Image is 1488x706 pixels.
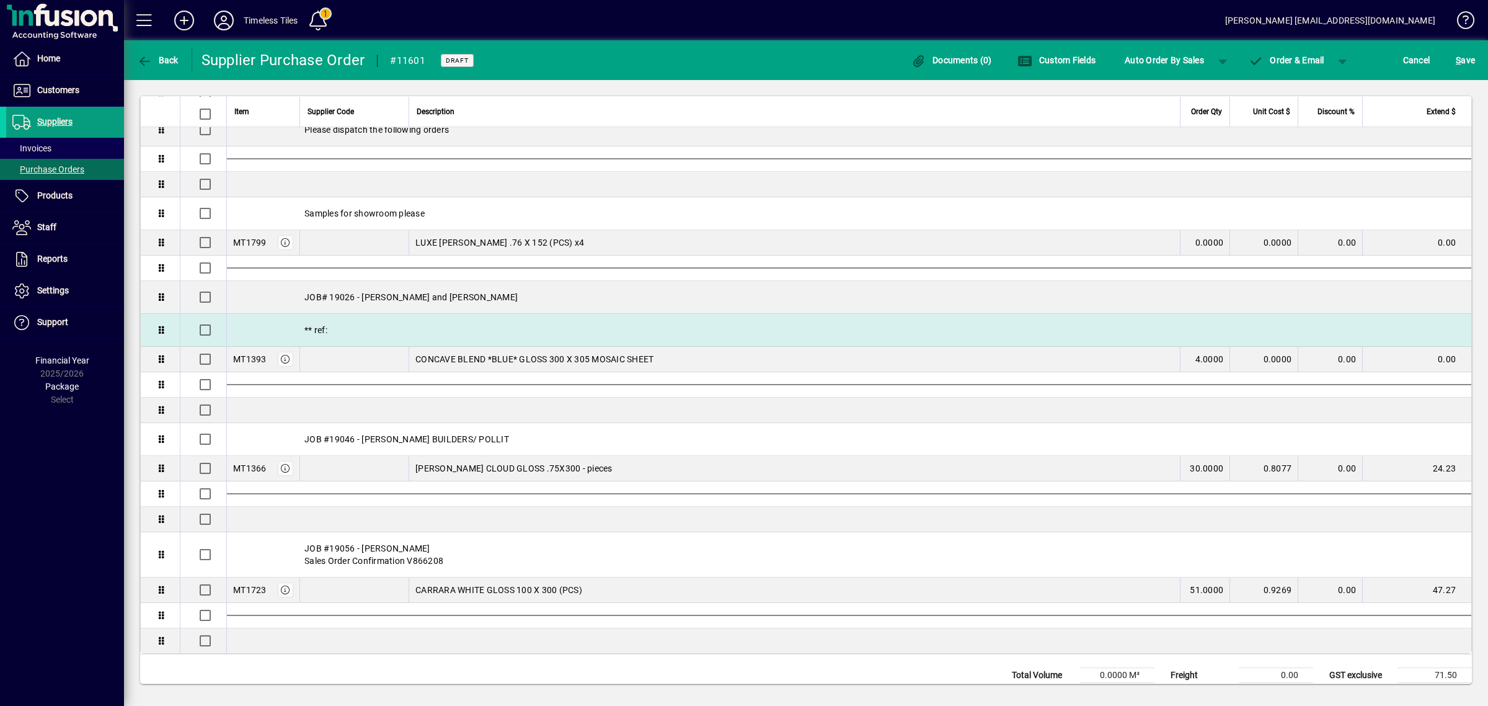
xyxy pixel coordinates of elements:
[233,584,267,596] div: MT1723
[415,236,584,249] span: LUXE [PERSON_NAME] .76 X 152 (PCS) x4
[1253,104,1290,118] span: Unit Cost $
[911,55,992,65] span: Documents (0)
[12,143,51,153] span: Invoices
[1014,49,1099,71] button: Custom Fields
[6,212,124,243] a: Staff
[1180,230,1229,256] td: 0.0000
[1298,456,1362,481] td: 0.00
[1362,456,1471,481] td: 24.23
[415,353,653,365] span: CONCAVE BLEND *BLUE* GLOSS 300 X 305 MOSAIC SHEET
[233,353,267,365] div: MT1393
[1400,49,1433,71] button: Cancel
[234,104,249,118] span: Item
[1225,11,1435,30] div: [PERSON_NAME] [EMAIL_ADDRESS][DOMAIN_NAME]
[6,181,124,212] a: Products
[1298,578,1362,603] td: 0.00
[1006,668,1080,682] td: Total Volume
[6,75,124,106] a: Customers
[137,55,179,65] span: Back
[1448,2,1472,43] a: Knowledge Base
[1229,578,1298,603] td: 0.9269
[134,49,182,71] button: Back
[45,382,79,391] span: Package
[37,285,69,295] span: Settings
[164,9,204,32] button: Add
[6,307,124,338] a: Support
[1229,456,1298,481] td: 0.8077
[37,117,73,127] span: Suppliers
[1239,668,1313,682] td: 0.00
[1298,230,1362,256] td: 0.00
[1180,456,1229,481] td: 30.0000
[1456,55,1461,65] span: S
[227,423,1471,455] div: JOB #19046 - [PERSON_NAME] BUILDERS/ POLLIT
[1125,50,1204,70] span: Auto Order By Sales
[1164,682,1239,697] td: Rounding
[37,190,73,200] span: Products
[201,50,365,70] div: Supplier Purchase Order
[390,51,425,71] div: #11601
[1229,230,1298,256] td: 0.0000
[1362,578,1471,603] td: 47.27
[35,355,89,365] span: Financial Year
[1080,668,1154,682] td: 0.0000 M³
[1298,347,1362,372] td: 0.00
[233,462,267,475] div: MT1366
[6,43,124,74] a: Home
[1453,49,1478,71] button: Save
[1249,55,1324,65] span: Order & Email
[417,104,454,118] span: Description
[1118,49,1210,71] button: Auto Order By Sales
[1006,682,1080,697] td: Total Weight
[308,104,354,118] span: Supplier Code
[204,9,244,32] button: Profile
[1323,682,1397,697] td: GST
[1317,104,1355,118] span: Discount %
[1242,49,1331,71] button: Order & Email
[1456,50,1475,70] span: ave
[227,197,1471,230] div: Samples for showroom please
[1397,668,1472,682] td: 71.50
[6,138,124,159] a: Invoices
[6,275,124,306] a: Settings
[1397,682,1472,697] td: 10.72
[1229,347,1298,372] td: 0.0000
[233,236,267,249] div: MT1799
[446,56,469,65] span: Draft
[37,254,68,264] span: Reports
[1403,50,1430,70] span: Cancel
[124,49,192,71] app-page-header-button: Back
[1180,578,1229,603] td: 51.0000
[1080,682,1154,697] td: 0.0000 Kg
[37,53,60,63] span: Home
[1191,104,1222,118] span: Order Qty
[227,114,1471,146] div: Please dispatch the following orders
[1180,347,1229,372] td: 4.0000
[37,222,56,232] span: Staff
[37,317,68,327] span: Support
[37,85,79,95] span: Customers
[1164,668,1239,682] td: Freight
[1017,55,1096,65] span: Custom Fields
[12,164,84,174] span: Purchase Orders
[1239,682,1313,697] td: 0.00
[415,462,613,475] span: [PERSON_NAME] CLOUD GLOSS .75X300 - pieces
[1323,668,1397,682] td: GST exclusive
[1362,230,1471,256] td: 0.00
[908,49,995,71] button: Documents (0)
[1427,104,1456,118] span: Extend $
[1362,347,1471,372] td: 0.00
[415,584,582,596] span: CARRARA WHITE GLOSS 100 X 300 (PCS)
[6,159,124,180] a: Purchase Orders
[227,532,1471,577] div: JOB #19056 - [PERSON_NAME] Sales Order Confirmation V866208
[6,244,124,275] a: Reports
[227,281,1471,313] div: JOB# 19026 - [PERSON_NAME] and [PERSON_NAME]
[244,11,298,30] div: Timeless Tiles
